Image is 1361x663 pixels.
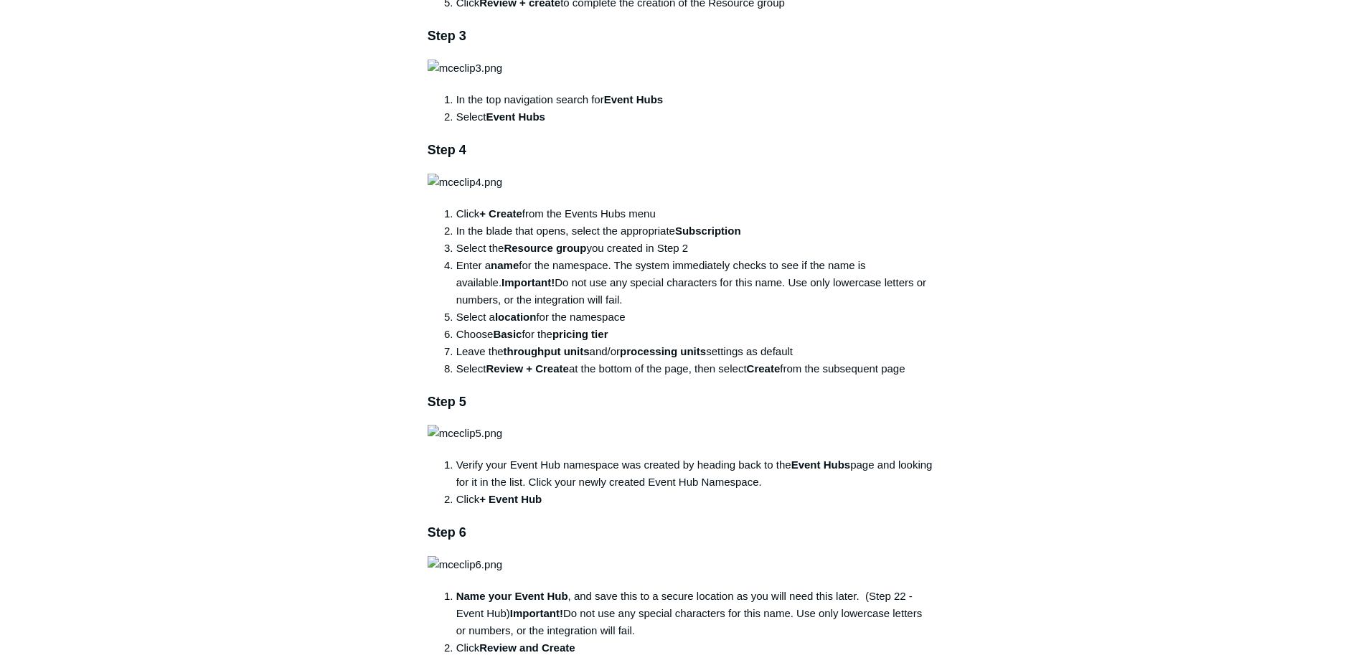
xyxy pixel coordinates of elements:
li: Enter a for the namespace. The system immediately checks to see if the name is available. Do not ... [456,257,934,309]
strong: Important! [501,276,555,288]
strong: your Event Hub [489,590,568,602]
strong: Review and Create [479,641,575,654]
h3: Step 3 [428,26,934,47]
strong: Resource group [504,242,586,254]
strong: Event Hubs [486,110,545,123]
strong: Event Hubs [604,93,664,105]
strong: processing units [620,345,706,357]
li: Leave the and/or settings as default [456,343,934,360]
img: mceclip5.png [428,425,502,442]
img: mceclip4.png [428,174,502,191]
strong: + Create [479,207,522,220]
li: , and save this to a secure location as you will need this later. (Step 22 - Event Hub) Do not us... [456,588,934,639]
img: mceclip6.png [428,556,502,573]
strong: pricing tier [552,328,608,340]
li: Select the you created in Step 2 [456,240,934,257]
strong: Review + Create [486,362,568,375]
li: Choose for the [456,326,934,343]
h3: Step 4 [428,140,934,161]
strong: name [491,259,519,271]
strong: throughput units [504,345,590,357]
strong: + Event Hub [479,493,542,505]
li: Select a for the namespace [456,309,934,326]
img: mceclip3.png [428,60,502,77]
h3: Step 6 [428,522,934,543]
li: Click from the Events Hubs menu [456,205,934,222]
li: In the blade that opens, select the appropriate [456,222,934,240]
li: Verify your Event Hub namespace was created by heading back to the page and looking for it in the... [456,456,934,491]
strong: Create [747,362,781,375]
li: Click [456,639,934,657]
li: In the top navigation search for [456,91,934,108]
strong: Basic [493,328,522,340]
strong: Name [456,590,486,602]
li: Select at the bottom of the page, then select from the subsequent page [456,360,934,377]
strong: location [495,311,537,323]
li: Select [456,108,934,126]
strong: Subscription [675,225,741,237]
strong: Event Hubs [791,459,851,471]
h3: Step 5 [428,392,934,413]
li: Click [456,491,934,508]
strong: Important! [510,607,563,619]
